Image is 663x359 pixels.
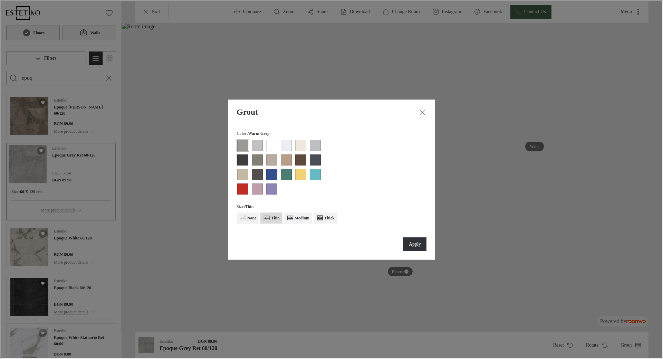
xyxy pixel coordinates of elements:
[294,153,306,166] button: View groove color Warm Dark Brown
[260,212,281,223] button: Thin
[324,214,334,220] h6: Thick
[279,139,292,151] button: View groove color Cool White
[250,139,263,151] button: View groove color Soft Grey
[308,139,321,151] button: View groove color Cool Grey
[250,182,263,195] button: View groove color Dusty Pink
[236,168,248,180] button: View groove color Beige
[308,168,321,180] button: View groove color Teal
[236,106,257,116] label: Grout
[250,168,263,180] button: View groove color Cool Dark Brown
[236,212,258,223] button: None
[236,182,248,195] button: View groove color Red
[236,203,244,209] h6: Size :
[308,153,321,166] button: View groove color Pure Black
[415,105,429,119] button: Close dialog
[403,237,426,251] button: Apply
[236,130,247,136] h6: Color :
[265,168,277,180] button: View groove color Blue
[408,240,420,247] p: Apply
[294,168,306,180] button: View groove color Yellow
[250,153,263,166] button: View groove color Warm Dark Grey
[294,214,309,220] h6: Medium
[236,139,248,151] button: View groove color Warm Grey
[247,214,256,220] h6: None
[244,203,253,209] h6: Thin
[265,182,277,195] button: View groove color Lilac
[265,153,277,166] button: View groove color Neutral Brown
[294,139,306,151] button: View groove color Warm White
[236,153,248,166] button: View groove color Dark Grey
[270,214,279,220] h6: Thin
[265,139,277,151] button: View groove color Pure White
[279,153,292,166] button: View groove color Light Brown
[283,212,311,223] button: Medium
[279,168,292,180] button: View groove color Green
[313,212,337,223] button: Thick
[247,130,268,136] h6: Warm Grey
